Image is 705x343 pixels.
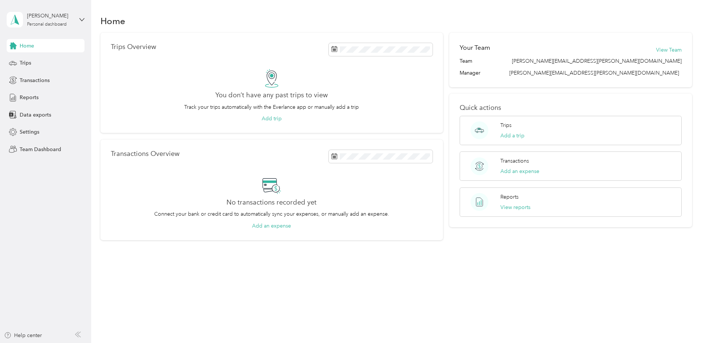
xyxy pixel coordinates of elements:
[20,76,50,84] span: Transactions
[252,222,291,230] button: Add an expense
[20,146,61,153] span: Team Dashboard
[663,301,705,343] iframe: Everlance-gr Chat Button Frame
[460,43,490,52] h2: Your Team
[500,167,539,175] button: Add an expense
[184,103,359,111] p: Track your trips automatically with the Everlance app or manually add a trip
[460,57,472,65] span: Team
[500,121,512,129] p: Trips
[500,193,519,201] p: Reports
[512,57,682,65] span: [PERSON_NAME][EMAIL_ADDRESS][PERSON_NAME][DOMAIN_NAME]
[27,12,73,20] div: [PERSON_NAME]
[111,43,156,51] p: Trips Overview
[20,59,31,67] span: Trips
[509,70,679,76] span: [PERSON_NAME][EMAIL_ADDRESS][PERSON_NAME][DOMAIN_NAME]
[500,157,529,165] p: Transactions
[262,115,282,122] button: Add trip
[20,94,39,101] span: Reports
[215,91,328,99] h2: You don’t have any past trips to view
[20,128,39,136] span: Settings
[100,17,125,25] h1: Home
[656,46,682,54] button: View Team
[226,199,317,206] h2: No transactions recorded yet
[154,210,389,218] p: Connect your bank or credit card to automatically sync your expenses, or manually add an expense.
[20,111,51,119] span: Data exports
[4,331,42,339] button: Help center
[111,150,179,158] p: Transactions Overview
[460,104,682,112] p: Quick actions
[500,132,524,140] button: Add a trip
[500,203,530,211] button: View reports
[20,42,34,50] span: Home
[460,69,480,77] span: Manager
[27,22,67,27] div: Personal dashboard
